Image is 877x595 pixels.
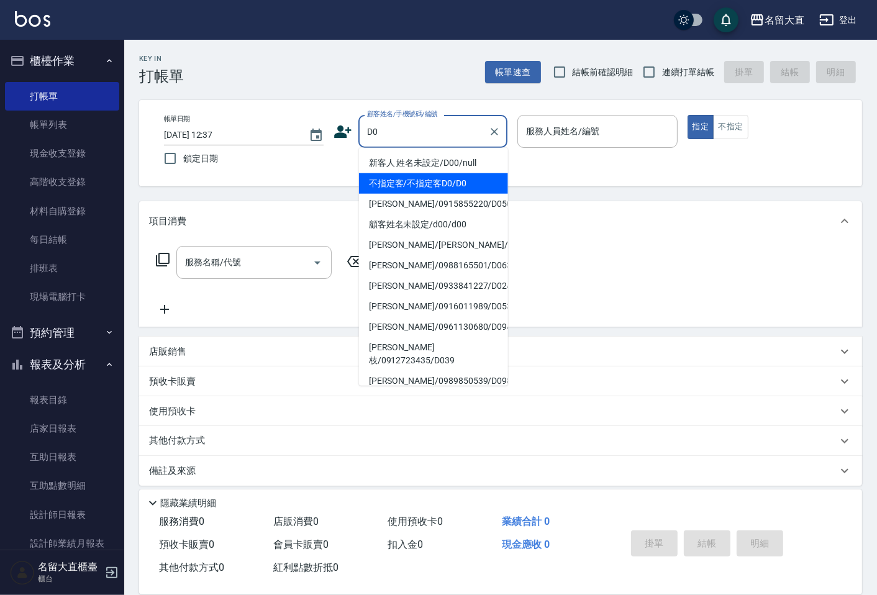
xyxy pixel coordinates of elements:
a: 報表目錄 [5,386,119,414]
span: 其他付款方式 0 [159,561,224,573]
li: [PERSON_NAME]枝/0912723435/D039 [359,337,508,371]
button: 報表及分析 [5,348,119,381]
button: 櫃檯作業 [5,45,119,77]
a: 店家日報表 [5,414,119,443]
button: Choose date, selected date is 2025-09-15 [301,120,331,150]
span: 連續打單結帳 [662,66,714,79]
span: 會員卡販賣 0 [273,538,329,550]
p: 使用預收卡 [149,405,196,418]
span: 預收卡販賣 0 [159,538,214,550]
span: 業績合計 0 [502,516,550,527]
span: 使用預收卡 0 [388,516,443,527]
li: 不指定客/不指定客D0/D0 [359,173,508,194]
p: 店販銷售 [149,345,186,358]
li: [PERSON_NAME]/0933841227/D024 [359,276,508,296]
div: 使用預收卡 [139,396,862,426]
input: YYYY/MM/DD hh:mm [164,125,296,145]
div: 名留大直 [765,12,804,28]
a: 排班表 [5,254,119,283]
span: 結帳前確認明細 [573,66,634,79]
h3: 打帳單 [139,68,184,85]
span: 鎖定日期 [183,152,218,165]
p: 其他付款方式 [149,434,211,448]
li: 顧客姓名未設定/d00/d00 [359,214,508,235]
span: 紅利點數折抵 0 [273,561,339,573]
button: save [714,7,738,32]
button: 不指定 [713,115,748,139]
button: 預約管理 [5,317,119,349]
p: 隱藏業績明細 [160,497,216,510]
div: 備註及來源 [139,456,862,486]
a: 高階收支登錄 [5,168,119,196]
span: 扣入金 0 [388,538,423,550]
span: 服務消費 0 [159,516,204,527]
a: 帳單列表 [5,111,119,139]
a: 每日結帳 [5,225,119,254]
a: 設計師業績月報表 [5,529,119,558]
img: Person [10,560,35,585]
a: 材料自購登錄 [5,197,119,225]
div: 項目消費 [139,201,862,241]
label: 顧客姓名/手機號碼/編號 [367,109,438,119]
li: [PERSON_NAME]/0961130680/D094 [359,317,508,337]
div: 其他付款方式 [139,426,862,456]
a: 設計師日報表 [5,501,119,529]
p: 項目消費 [149,215,186,228]
div: 店販銷售 [139,337,862,366]
li: [PERSON_NAME]/0988165501/D063 [359,255,508,276]
li: 新客人 姓名未設定/D00/null [359,153,508,173]
a: 互助點數明細 [5,471,119,500]
a: 現場電腦打卡 [5,283,119,311]
label: 帳單日期 [164,114,190,124]
a: 互助日報表 [5,443,119,471]
li: [PERSON_NAME]/0915855220/D050 [359,194,508,214]
a: 打帳單 [5,82,119,111]
h2: Key In [139,55,184,63]
button: Open [307,253,327,273]
p: 櫃台 [38,573,101,584]
li: [PERSON_NAME]/[PERSON_NAME]/D069 [359,235,508,255]
div: 預收卡販賣 [139,366,862,396]
a: 現金收支登錄 [5,139,119,168]
button: 指定 [688,115,714,139]
span: 現金應收 0 [502,538,550,550]
button: 登出 [814,9,862,32]
h5: 名留大直櫃臺 [38,561,101,573]
button: Clear [486,123,503,140]
button: 名留大直 [745,7,809,33]
p: 預收卡販賣 [149,375,196,388]
li: [PERSON_NAME]/0916011989/D053 [359,296,508,317]
span: 店販消費 0 [273,516,319,527]
img: Logo [15,11,50,27]
button: 帳單速查 [485,61,541,84]
li: [PERSON_NAME]/0989850539/D098 [359,371,508,391]
p: 備註及來源 [149,465,196,478]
